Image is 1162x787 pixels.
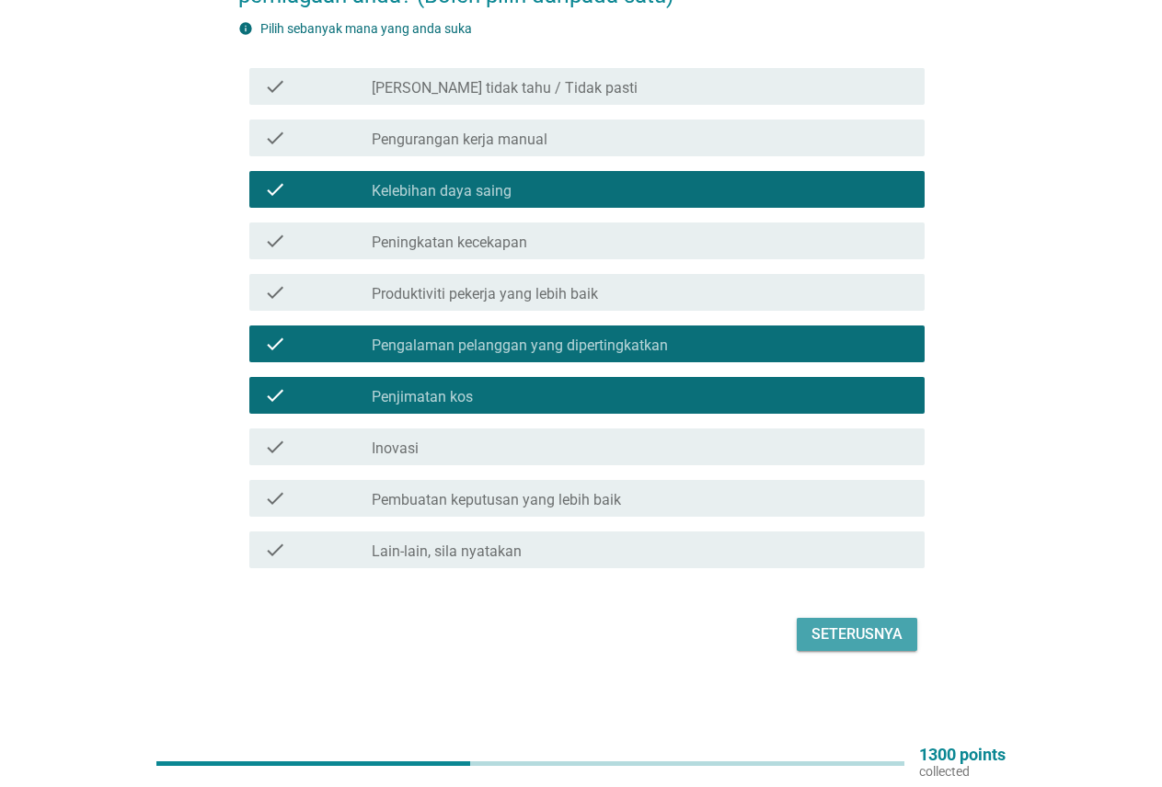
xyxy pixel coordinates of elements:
label: Lain-lain, sila nyatakan [372,542,522,561]
p: 1300 points [919,747,1006,763]
i: check [264,487,286,509]
p: collected [919,763,1006,780]
label: Pengalaman pelanggan yang dipertingkatkan [372,336,668,355]
label: Inovasi [372,439,419,458]
i: check [264,436,286,458]
button: Seterusnya [797,618,917,651]
i: check [264,539,286,561]
label: Peningkatan kecekapan [372,234,527,252]
i: check [264,384,286,406]
i: check [264,230,286,252]
label: Pembuatan keputusan yang lebih baik [372,491,621,509]
label: [PERSON_NAME] tidak tahu / Tidak pasti [372,79,638,97]
i: check [264,75,286,97]
i: check [264,281,286,303]
div: Seterusnya [811,623,903,645]
label: Produktiviti pekerja yang lebih baik [372,285,598,303]
label: Penjimatan kos [372,388,473,406]
label: Kelebihan daya saing [372,182,512,200]
i: check [264,333,286,355]
i: info [238,21,253,36]
i: check [264,178,286,200]
label: Pengurangan kerja manual [372,131,547,149]
label: Pilih sebanyak mana yang anda suka [260,21,472,36]
i: check [264,127,286,149]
